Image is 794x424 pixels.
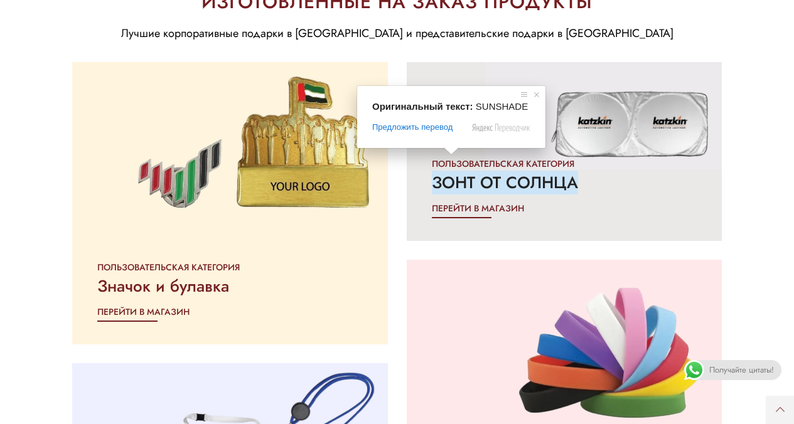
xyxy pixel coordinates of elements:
[476,101,528,112] span: SUNSHADE
[121,25,673,41] ya-tr-span: Лучшие корпоративные подарки в [GEOGRAPHIC_DATA] и представительские подарки в [GEOGRAPHIC_DATA]
[432,202,524,215] ya-tr-span: ПЕРЕЙТИ В МАГАЗИН
[432,171,578,194] ya-tr-span: ЗОНТ ОТ СОЛНЦА
[432,157,574,170] ya-tr-span: ПОЛЬЗОВАТЕЛЬСКАЯ КАТЕГОРИЯ
[97,274,229,298] ya-tr-span: Значок и булавка
[407,62,722,241] a: ПОЛЬЗОВАТЕЛЬСКАЯ КАТЕГОРИЯ ЗОНТ ОТ СОЛНЦА ПЕРЕЙТИ В МАГАЗИН
[372,101,473,112] span: Оригинальный текст:
[709,364,774,376] ya-tr-span: Получайте цитаты!
[72,62,388,344] a: ПОЛЬЗОВАТЕЛЬСКАЯ КАТЕГОРИЯ Значок и булавка ПЕРЕЙТИ В МАГАЗИН
[372,122,453,133] span: Предложить перевод
[97,305,190,318] ya-tr-span: ПЕРЕЙТИ В МАГАЗИН
[97,261,240,273] ya-tr-span: ПОЛЬЗОВАТЕЛЬСКАЯ КАТЕГОРИЯ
